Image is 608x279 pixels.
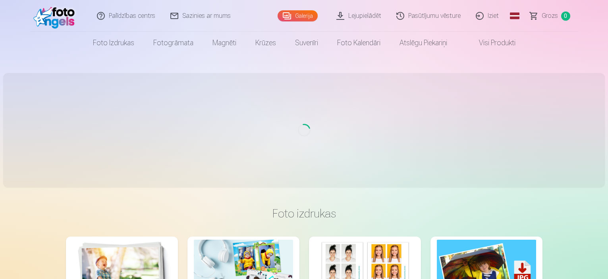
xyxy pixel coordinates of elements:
[72,206,536,221] h3: Foto izdrukas
[390,32,457,54] a: Atslēgu piekariņi
[542,11,558,21] span: Grozs
[144,32,203,54] a: Fotogrāmata
[561,12,570,21] span: 0
[278,10,318,21] a: Galerija
[457,32,525,54] a: Visi produkti
[328,32,390,54] a: Foto kalendāri
[246,32,286,54] a: Krūzes
[83,32,144,54] a: Foto izdrukas
[33,3,79,29] img: /fa1
[286,32,328,54] a: Suvenīri
[203,32,246,54] a: Magnēti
